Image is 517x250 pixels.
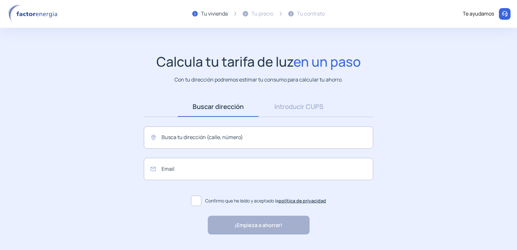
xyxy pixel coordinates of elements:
h1: Calcula tu tarifa de luz [156,54,361,70]
a: política de privacidad [279,198,326,204]
p: Con tu dirección podremos estimar tu consumo para calcular tu ahorro. [174,76,343,84]
a: Introducir CUPS [258,97,339,117]
img: llamar [501,11,508,17]
span: Confirmo que he leído y aceptado la [205,197,326,204]
div: Tu vivienda [201,10,228,18]
a: Buscar dirección [178,97,258,117]
div: Tu contrato [297,10,325,18]
span: en un paso [293,52,361,71]
div: Tu precio [251,10,273,18]
div: Te ayudamos [463,10,494,18]
img: logo factor [6,5,61,23]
